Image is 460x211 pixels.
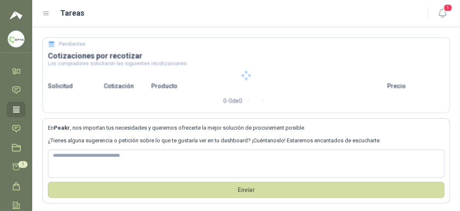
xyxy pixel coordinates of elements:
[18,161,28,168] span: 1
[60,7,84,19] h1: Tareas
[48,124,444,132] p: En , nos importan tus necesidades y queremos ofrecerte la mejor solución de procurement posible.
[10,10,22,20] img: Logo peakr
[48,136,444,145] p: ¿Tienes alguna sugerencia o petición sobre lo que te gustaría ver en tu dashboard? ¡Cuéntanoslo! ...
[443,4,452,12] span: 1
[435,6,450,21] button: 1
[8,31,24,47] img: Company Logo
[48,182,444,198] button: Envíar
[7,159,25,175] a: 1
[54,125,70,131] b: Peakr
